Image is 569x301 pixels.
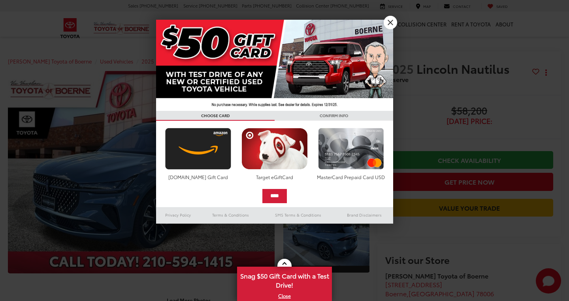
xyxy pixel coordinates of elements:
a: Terms & Conditions [200,210,261,220]
h3: CHOOSE CARD [156,111,275,121]
div: Target eGiftCard [239,174,309,180]
a: Privacy Policy [156,210,200,220]
a: SMS Terms & Conditions [261,210,335,220]
img: 42635_top_851395.jpg [156,20,393,111]
img: mastercard.png [316,128,386,170]
span: Snag $50 Gift Card with a Test Drive! [238,267,331,292]
div: [DOMAIN_NAME] Gift Card [163,174,233,180]
a: Brand Disclaimers [335,210,393,220]
img: amazoncard.png [163,128,233,170]
img: targetcard.png [239,128,309,170]
div: MasterCard Prepaid Card USD [316,174,386,180]
h3: CONFIRM INFO [275,111,393,121]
